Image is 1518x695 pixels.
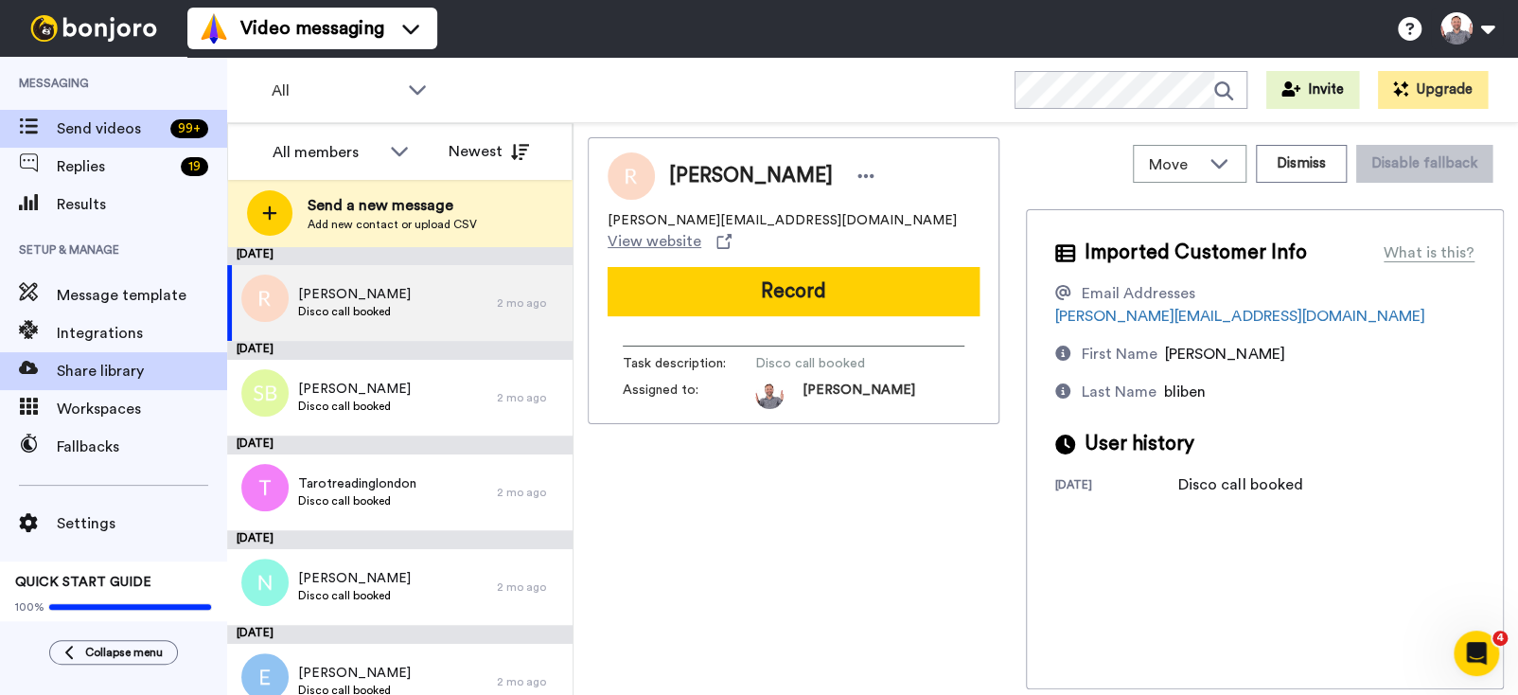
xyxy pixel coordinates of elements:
div: 99 + [170,119,208,138]
div: Disco call booked [1178,473,1302,496]
div: 2 mo ago [497,295,563,311]
span: [PERSON_NAME] [1165,347,1284,362]
span: Integrations [57,322,227,345]
button: Record [608,267,980,316]
span: [PERSON_NAME] [298,285,411,304]
span: Send videos [57,117,163,140]
span: Share library [57,360,227,383]
div: 19 [181,157,208,176]
span: Video messaging [240,15,384,42]
img: bj-logo-header-white.svg [23,15,165,42]
button: Invite [1266,71,1359,109]
span: Add new contact or upload CSV [308,217,477,232]
span: Task description : [623,354,755,373]
span: Message template [57,284,227,307]
span: Settings [57,512,227,535]
div: [DATE] [227,436,573,454]
span: Assigned to: [623,381,755,409]
span: Fallbacks [57,436,227,458]
a: [PERSON_NAME][EMAIL_ADDRESS][DOMAIN_NAME] [1055,309,1424,324]
div: Email Addresses [1082,282,1195,305]
span: bliben [1164,384,1206,400]
span: Workspaces [57,398,227,420]
span: User history [1085,430,1194,458]
button: Upgrade [1378,71,1488,109]
img: t.png [241,464,289,511]
img: n.png [241,559,289,606]
span: Disco call booked [298,304,411,319]
span: Imported Customer Info [1085,239,1306,267]
span: QUICK START GUIDE [15,576,151,589]
button: Disable fallback [1356,145,1492,183]
div: [DATE] [227,530,573,549]
img: photo.jpg [755,381,784,409]
img: r.png [241,275,289,322]
div: [DATE] [1055,477,1178,496]
span: Collapse menu [85,645,163,660]
span: [PERSON_NAME][EMAIL_ADDRESS][DOMAIN_NAME] [608,211,957,230]
div: [DATE] [227,246,573,265]
span: View website [608,230,701,253]
img: Image of Ross Bliben [608,152,655,200]
span: [PERSON_NAME] [803,381,915,409]
span: Disco call booked [298,399,411,414]
img: vm-color.svg [199,13,229,44]
span: Disco call booked [755,354,935,373]
span: Disco call booked [298,493,416,508]
div: First Name [1082,343,1157,365]
div: 2 mo ago [497,485,563,500]
span: 4 [1492,631,1508,646]
span: [PERSON_NAME] [298,380,411,399]
span: [PERSON_NAME] [669,162,833,190]
div: [DATE] [227,625,573,644]
div: What is this? [1384,241,1474,264]
span: Tarotreadinglondon [298,474,416,493]
span: 100% [15,599,44,615]
button: Dismiss [1256,145,1347,183]
button: Newest [434,133,543,170]
div: [DATE] [227,341,573,360]
iframe: Intercom live chat [1454,631,1499,676]
span: Replies [57,155,173,178]
button: Collapse menu [49,640,178,665]
div: 2 mo ago [497,674,563,689]
div: 2 mo ago [497,390,563,405]
div: All members [273,141,380,164]
span: Send a new message [308,194,477,217]
span: [PERSON_NAME] [298,664,411,683]
span: Move [1149,153,1200,176]
div: 2 mo ago [497,579,563,595]
span: All [272,80,398,102]
a: View website [608,230,732,253]
span: Results [57,193,227,216]
div: Last Name [1082,381,1156,403]
span: Disco call booked [298,588,411,603]
span: [PERSON_NAME] [298,569,411,588]
img: sb.png [241,369,289,417]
